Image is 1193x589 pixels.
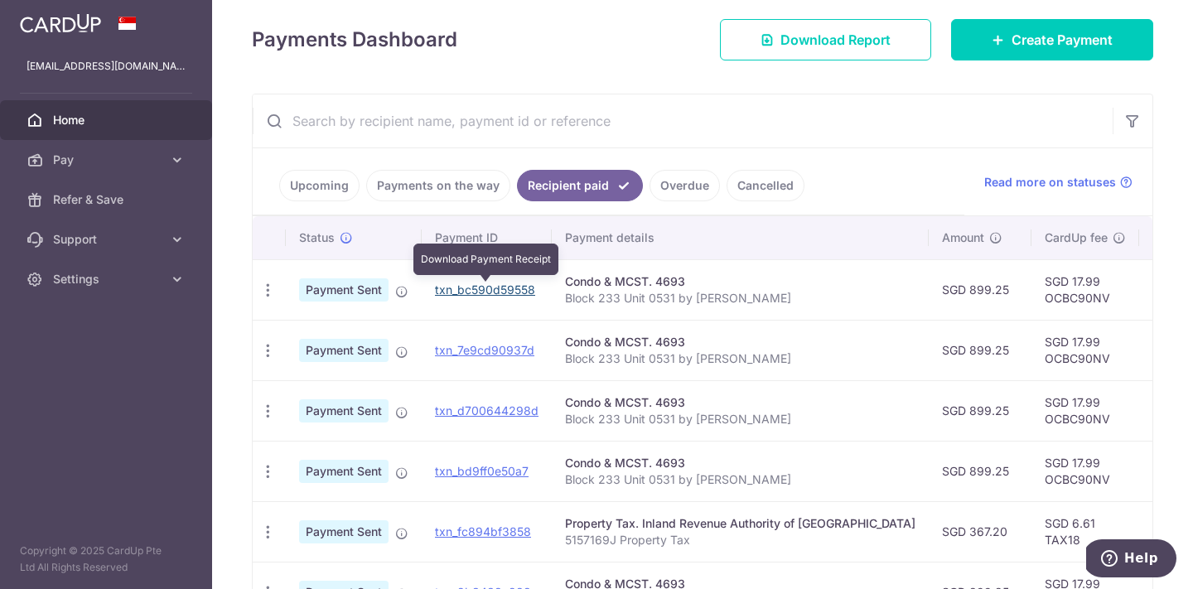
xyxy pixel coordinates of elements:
[299,460,389,483] span: Payment Sent
[565,394,915,411] div: Condo & MCST. 4693
[413,244,558,275] div: Download Payment Receipt
[565,532,915,548] p: 5157169J Property Tax
[929,441,1031,501] td: SGD 899.25
[20,13,101,33] img: CardUp
[53,271,162,287] span: Settings
[929,259,1031,320] td: SGD 899.25
[565,455,915,471] div: Condo & MCST. 4693
[565,334,915,350] div: Condo & MCST. 4693
[565,350,915,367] p: Block 233 Unit 0531 by [PERSON_NAME]
[1045,229,1108,246] span: CardUp fee
[53,112,162,128] span: Home
[942,229,984,246] span: Amount
[565,411,915,427] p: Block 233 Unit 0531 by [PERSON_NAME]
[1031,441,1139,501] td: SGD 17.99 OCBC90NV
[299,520,389,543] span: Payment Sent
[565,290,915,307] p: Block 233 Unit 0531 by [PERSON_NAME]
[435,403,539,418] a: txn_d700644298d
[53,231,162,248] span: Support
[565,471,915,488] p: Block 233 Unit 0531 by [PERSON_NAME]
[929,380,1031,441] td: SGD 899.25
[366,170,510,201] a: Payments on the way
[53,152,162,168] span: Pay
[279,170,360,201] a: Upcoming
[1086,539,1176,581] iframe: Opens a widget where you can find more information
[435,282,535,297] a: txn_bc590d59558
[565,273,915,290] div: Condo & MCST. 4693
[53,191,162,208] span: Refer & Save
[1031,380,1139,441] td: SGD 17.99 OCBC90NV
[1031,259,1139,320] td: SGD 17.99 OCBC90NV
[299,278,389,302] span: Payment Sent
[1031,320,1139,380] td: SGD 17.99 OCBC90NV
[299,339,389,362] span: Payment Sent
[435,524,531,538] a: txn_fc894bf3858
[1012,30,1113,50] span: Create Payment
[252,25,457,55] h4: Payments Dashboard
[435,464,529,478] a: txn_bd9ff0e50a7
[929,501,1031,562] td: SGD 367.20
[552,216,929,259] th: Payment details
[720,19,931,60] a: Download Report
[299,399,389,422] span: Payment Sent
[27,58,186,75] p: [EMAIL_ADDRESS][DOMAIN_NAME]
[565,515,915,532] div: Property Tax. Inland Revenue Authority of [GEOGRAPHIC_DATA]
[650,170,720,201] a: Overdue
[951,19,1153,60] a: Create Payment
[780,30,891,50] span: Download Report
[984,174,1133,191] a: Read more on statuses
[1031,501,1139,562] td: SGD 6.61 TAX18
[435,343,534,357] a: txn_7e9cd90937d
[299,229,335,246] span: Status
[727,170,804,201] a: Cancelled
[422,216,552,259] th: Payment ID
[517,170,643,201] a: Recipient paid
[253,94,1113,147] input: Search by recipient name, payment id or reference
[929,320,1031,380] td: SGD 899.25
[984,174,1116,191] span: Read more on statuses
